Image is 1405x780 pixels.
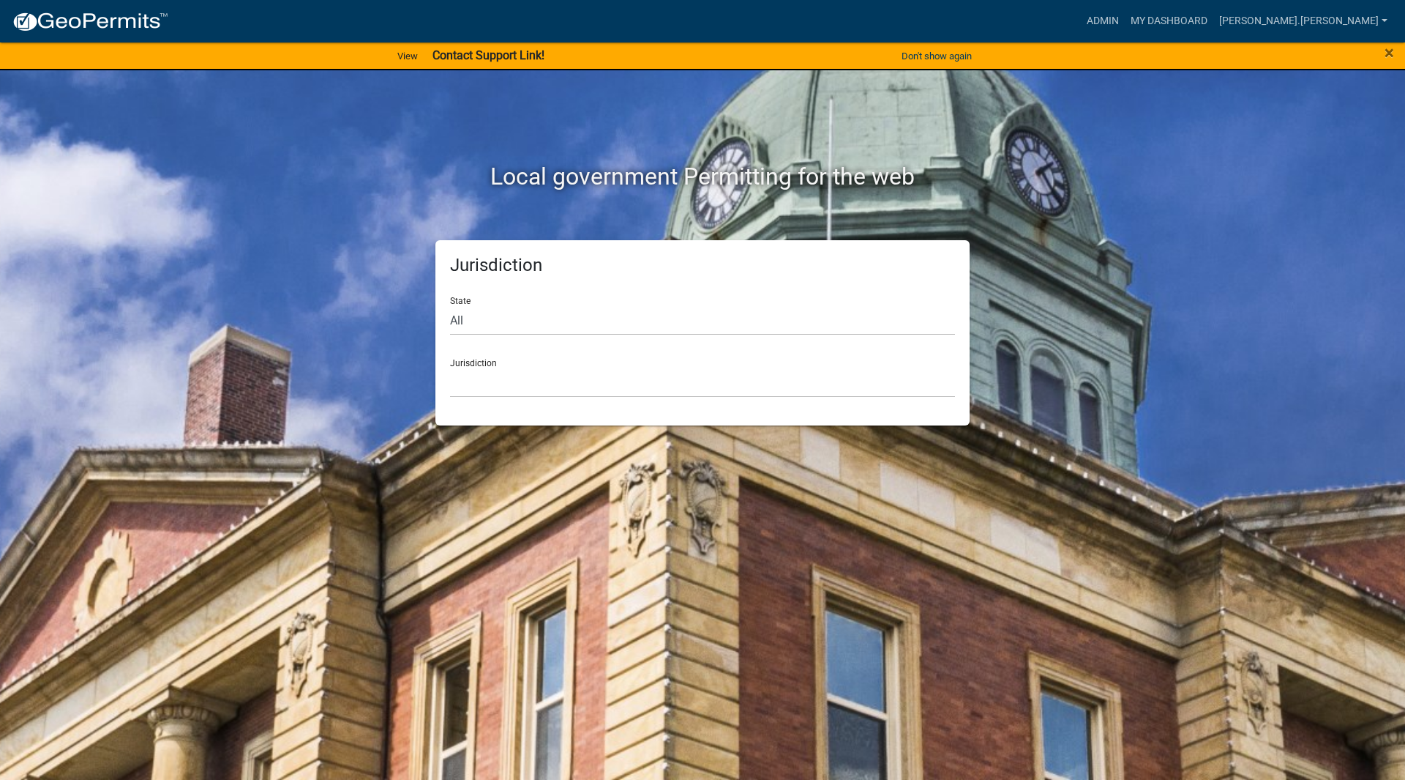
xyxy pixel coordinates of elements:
[1385,42,1394,63] span: ×
[296,163,1109,190] h2: Local government Permitting for the web
[1213,7,1393,35] a: [PERSON_NAME].[PERSON_NAME]
[391,44,424,68] a: View
[896,44,978,68] button: Don't show again
[432,48,544,62] strong: Contact Support Link!
[1081,7,1125,35] a: Admin
[1125,7,1213,35] a: My Dashboard
[450,255,955,276] h5: Jurisdiction
[1385,44,1394,62] button: Close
